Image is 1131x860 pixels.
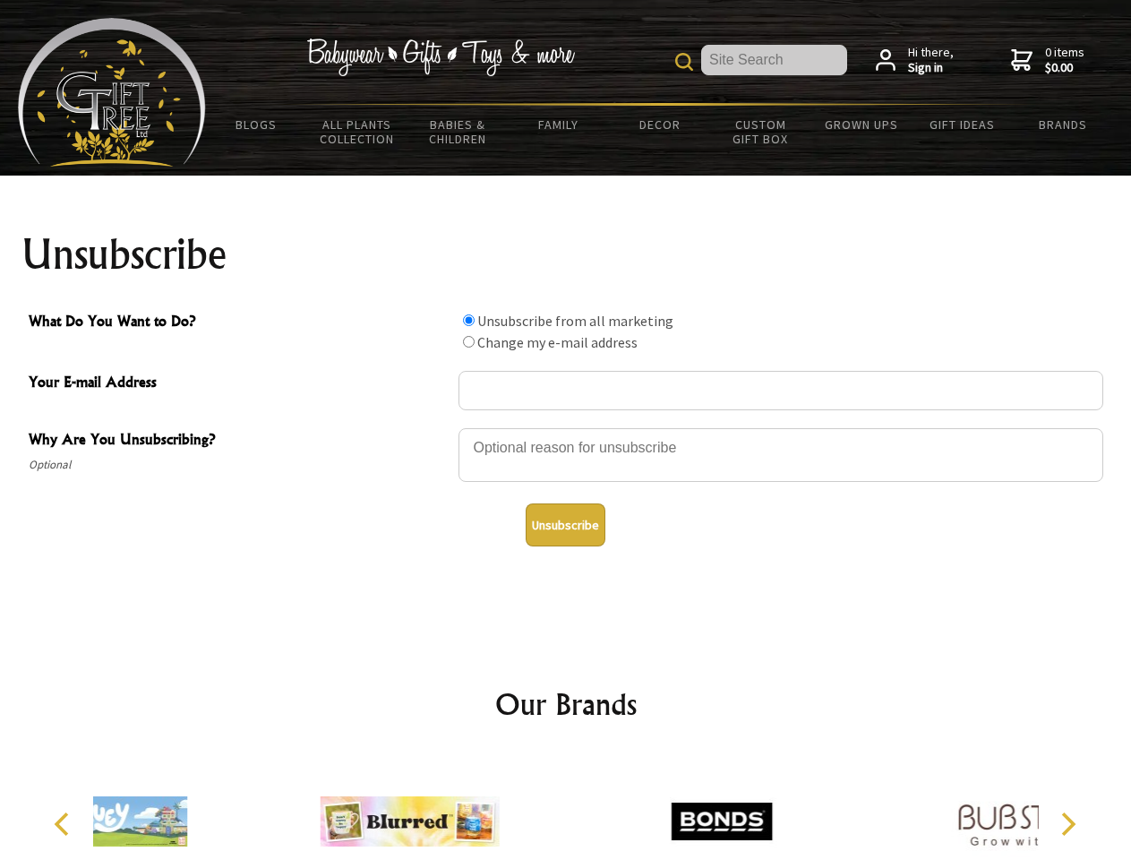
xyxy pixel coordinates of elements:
[876,45,954,76] a: Hi there,Sign in
[908,45,954,76] span: Hi there,
[477,333,638,351] label: Change my e-mail address
[710,106,811,158] a: Custom Gift Box
[908,60,954,76] strong: Sign in
[206,106,307,143] a: BLOGS
[810,106,912,143] a: Grown Ups
[36,683,1096,726] h2: Our Brands
[675,53,693,71] img: product search
[458,428,1103,482] textarea: Why Are You Unsubscribing?
[407,106,509,158] a: Babies & Children
[45,804,84,844] button: Previous
[609,106,710,143] a: Decor
[1045,44,1084,76] span: 0 items
[29,371,450,397] span: Your E-mail Address
[29,428,450,454] span: Why Are You Unsubscribing?
[21,233,1110,276] h1: Unsubscribe
[526,503,605,546] button: Unsubscribe
[912,106,1013,143] a: Gift Ideas
[463,336,475,348] input: What Do You Want to Do?
[18,18,206,167] img: Babyware - Gifts - Toys and more...
[29,310,450,336] span: What Do You Want to Do?
[1045,60,1084,76] strong: $0.00
[29,454,450,476] span: Optional
[477,312,673,330] label: Unsubscribe from all marketing
[1048,804,1087,844] button: Next
[509,106,610,143] a: Family
[701,45,847,75] input: Site Search
[306,39,575,76] img: Babywear - Gifts - Toys & more
[463,314,475,326] input: What Do You Want to Do?
[458,371,1103,410] input: Your E-mail Address
[307,106,408,158] a: All Plants Collection
[1011,45,1084,76] a: 0 items$0.00
[1013,106,1114,143] a: Brands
